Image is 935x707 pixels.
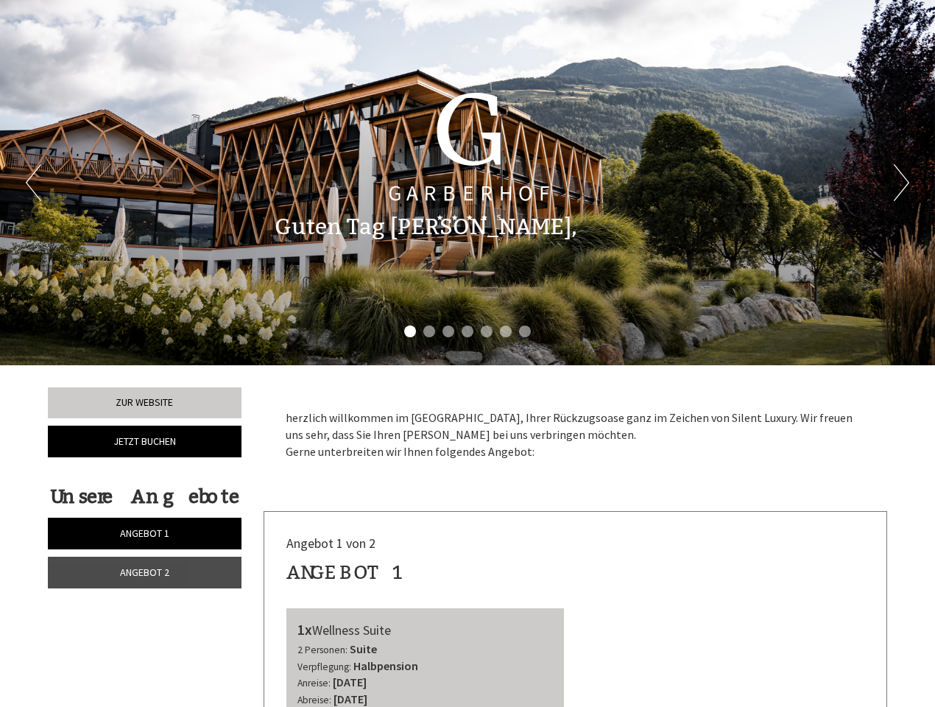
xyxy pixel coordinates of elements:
span: Angebot 2 [120,566,169,579]
span: Angebot 1 [120,527,169,540]
div: Unsere Angebote [48,483,241,510]
b: [DATE] [334,692,367,706]
b: Halbpension [353,658,418,673]
button: Previous [26,164,41,201]
b: Suite [350,641,377,656]
button: Next [894,164,909,201]
div: Angebot 1 [286,559,405,586]
a: Jetzt buchen [48,426,241,457]
h1: Guten Tag [PERSON_NAME], [275,215,577,239]
b: 1x [297,620,312,639]
small: Verpflegung: [297,661,351,673]
div: Wellness Suite [297,619,554,641]
small: 2 Personen: [297,644,347,656]
small: Anreise: [297,677,331,689]
p: herzlich willkommen im [GEOGRAPHIC_DATA], Ihrer Rückzugsoase ganz im Zeichen von Silent Luxury. W... [286,409,866,460]
a: Zur Website [48,387,241,418]
small: Abreise: [297,694,331,706]
span: Angebot 1 von 2 [286,535,375,552]
b: [DATE] [333,675,367,689]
